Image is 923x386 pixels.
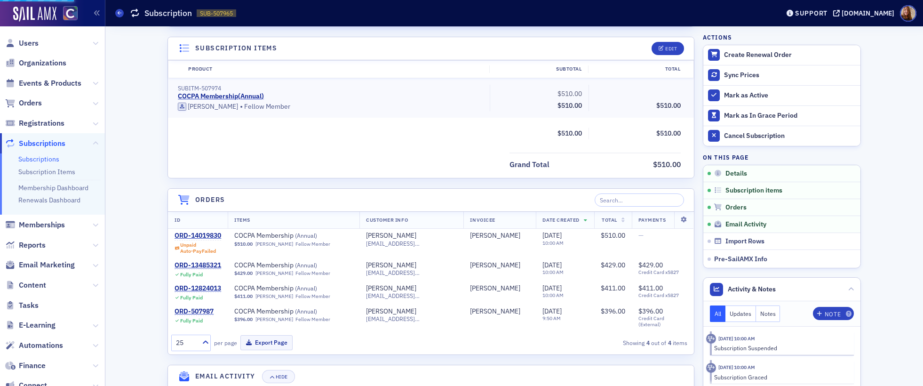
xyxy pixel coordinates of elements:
[601,261,625,269] span: $429.00
[725,306,756,322] button: Updates
[725,237,764,246] span: Import Rows
[638,292,687,298] span: Credit Card x5827
[470,284,520,293] a: [PERSON_NAME]
[542,269,564,275] time: 10:00 AM
[240,102,243,112] span: •
[724,51,856,59] div: Create Renewal Order
[718,364,755,370] time: 9/8/2025 10:00 AM
[813,307,854,320] button: Note
[366,232,416,240] div: [PERSON_NAME]
[5,118,64,129] a: Registrations
[19,240,46,250] span: Reports
[13,7,56,22] img: SailAMX
[542,231,562,240] span: [DATE]
[725,203,747,212] span: Orders
[5,220,65,230] a: Memberships
[19,98,42,108] span: Orders
[295,307,317,315] span: ( Annual )
[542,315,561,322] time: 9:50 AM
[18,184,88,192] a: Membership Dashboard
[19,280,46,290] span: Content
[234,284,353,293] a: COCPA Membership (Annual)
[703,105,860,126] button: Mark as In Grace Period
[542,261,562,269] span: [DATE]
[180,242,216,254] div: Unpaid
[180,318,203,324] div: Fully Paid
[366,269,457,276] span: [EMAIL_ADDRESS][DOMAIN_NAME]
[295,261,317,269] span: ( Annual )
[255,241,293,247] a: [PERSON_NAME]
[5,300,39,311] a: Tasks
[234,316,253,322] span: $396.00
[234,217,250,223] span: Items
[638,231,644,240] span: —
[234,307,353,316] a: COCPA Membership (Annual)
[5,320,56,330] a: E-Learning
[255,316,293,322] a: [PERSON_NAME]
[489,65,588,73] div: Subtotal
[542,292,564,298] time: 10:00 AM
[366,284,416,293] div: [PERSON_NAME]
[234,307,353,316] span: COCPA Membership
[825,312,841,317] div: Note
[703,85,860,105] button: Mark as Active
[714,344,847,352] div: Subscription Suspended
[656,129,681,137] span: $510.00
[19,340,63,351] span: Automations
[200,9,233,17] span: SUB-507965
[214,338,237,347] label: per page
[195,195,225,205] h4: Orders
[178,102,483,112] div: Fellow Member
[195,43,277,53] h4: Subscription items
[900,5,916,22] span: Profile
[234,261,353,270] a: COCPA Membership (Annual)
[470,307,520,316] a: [PERSON_NAME]
[295,316,330,322] div: Fellow Member
[718,335,755,342] time: 9/9/2025 10:00 AM
[601,231,625,240] span: $510.00
[542,217,579,223] span: Date Created
[255,270,293,276] a: [PERSON_NAME]
[19,118,64,129] span: Registrations
[234,284,353,293] span: COCPA Membership
[601,307,625,315] span: $396.00
[19,38,39,48] span: Users
[366,240,457,247] span: [EMAIL_ADDRESS][DOMAIN_NAME]
[175,284,221,293] a: ORD-12824013
[19,138,65,149] span: Subscriptions
[703,126,860,146] button: Cancel Subscription
[542,284,562,292] span: [DATE]
[19,58,66,68] span: Organizations
[665,46,677,51] div: Edit
[724,132,856,140] div: Cancel Subscription
[653,160,681,169] span: $510.00
[795,9,828,17] div: Support
[295,284,317,292] span: ( Annual )
[366,292,457,299] span: [EMAIL_ADDRESS][DOMAIN_NAME]
[557,129,582,137] span: $510.00
[295,241,330,247] div: Fellow Member
[638,307,663,315] span: $396.00
[638,315,687,328] span: Credit Card (External)
[725,186,782,195] span: Subscription items
[175,232,221,240] div: ORD-14019830
[470,261,520,270] a: [PERSON_NAME]
[19,78,81,88] span: Events & Products
[5,260,75,270] a: Email Marketing
[188,103,238,111] div: [PERSON_NAME]
[5,78,81,88] a: Events & Products
[5,340,63,351] a: Automations
[366,217,408,223] span: Customer Info
[366,307,416,316] a: [PERSON_NAME]
[195,371,255,381] h4: Email Activity
[63,6,78,21] img: SailAMX
[262,370,295,383] button: Hide
[842,9,894,17] div: [DOMAIN_NAME]
[18,168,75,176] a: Subscription Items
[656,101,681,110] span: $510.00
[175,261,221,270] a: ORD-13485321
